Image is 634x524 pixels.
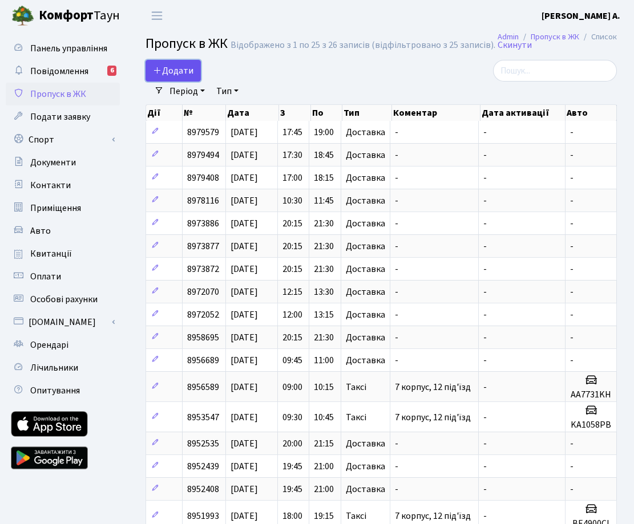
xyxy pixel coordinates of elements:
span: 21:00 [314,483,334,495]
span: Квитанції [30,247,72,260]
span: 19:00 [314,126,334,139]
span: 8978116 [187,194,219,207]
span: 20:15 [282,331,302,344]
span: 8973886 [187,217,219,230]
span: 8952439 [187,460,219,473]
span: - [395,286,398,298]
span: Доставка [346,287,385,296]
span: 20:15 [282,263,302,275]
span: 8951993 [187,510,219,522]
span: 20:15 [282,217,302,230]
span: - [570,172,574,184]
th: Авто [566,105,617,121]
span: - [570,483,574,495]
span: 11:45 [314,194,334,207]
span: - [483,263,487,275]
span: 7 корпус, 12 під'їзд [395,510,471,522]
button: Переключити навігацію [143,6,171,25]
span: - [570,149,574,161]
span: Доставка [346,439,385,448]
a: Приміщення [6,197,120,220]
a: Документи [6,151,120,174]
span: - [395,240,398,253]
span: 10:30 [282,194,302,207]
span: - [570,308,574,321]
h5: KA1058PB [570,420,612,430]
span: 13:15 [314,308,334,321]
span: Лічильники [30,361,78,374]
span: 18:00 [282,510,302,522]
span: - [395,437,398,450]
th: Дата активації [480,105,566,121]
span: Приміщення [30,202,81,214]
span: [DATE] [231,263,258,275]
span: - [483,172,487,184]
span: Доставка [346,219,385,228]
th: Дії [146,105,183,121]
span: [DATE] [231,217,258,230]
span: Таун [39,6,120,26]
span: 7 корпус, 12 під'їзд [395,411,471,424]
span: - [570,263,574,275]
span: Пропуск в ЖК [146,34,228,54]
a: Admin [498,31,519,43]
span: [DATE] [231,381,258,393]
a: Орендарі [6,334,120,356]
span: - [570,354,574,367]
a: Лічильники [6,356,120,379]
span: - [570,126,574,139]
span: 8979408 [187,172,219,184]
span: [DATE] [231,286,258,298]
span: Таксі [346,383,366,392]
span: - [395,194,398,207]
span: - [483,217,487,230]
span: 17:45 [282,126,302,139]
span: - [570,331,574,344]
span: Доставка [346,196,385,205]
span: 19:45 [282,483,302,495]
span: [DATE] [231,510,258,522]
span: 10:45 [314,411,334,424]
span: - [483,510,487,522]
span: - [395,217,398,230]
span: - [483,354,487,367]
a: Квитанції [6,242,120,265]
span: 17:00 [282,172,302,184]
span: [DATE] [231,308,258,321]
span: 13:30 [314,286,334,298]
span: 8956589 [187,381,219,393]
span: 8973877 [187,240,219,253]
span: 21:00 [314,460,334,473]
a: Повідомлення6 [6,60,120,83]
th: Тип [342,105,391,121]
span: Особові рахунки [30,293,98,306]
span: 21:30 [314,217,334,230]
span: [DATE] [231,483,258,495]
span: - [483,194,487,207]
span: - [395,331,398,344]
span: Доставка [346,128,385,137]
span: 21:15 [314,437,334,450]
span: [DATE] [231,437,258,450]
span: Доставка [346,485,385,494]
span: - [395,126,398,139]
span: 12:00 [282,308,302,321]
span: Доставка [346,333,385,342]
span: 8972070 [187,286,219,298]
div: Відображено з 1 по 25 з 26 записів (відфільтровано з 25 записів). [231,40,495,51]
span: 21:30 [314,263,334,275]
span: 18:15 [314,172,334,184]
a: Контакти [6,174,120,197]
span: - [483,381,487,393]
span: Доставка [346,310,385,319]
span: Доставка [346,242,385,251]
a: Пропуск в ЖК [6,83,120,105]
span: - [483,437,487,450]
div: 6 [107,66,116,76]
span: Доставка [346,356,385,365]
span: Доставка [346,173,385,182]
span: - [395,263,398,275]
span: - [483,331,487,344]
span: 8956689 [187,354,219,367]
span: - [395,308,398,321]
